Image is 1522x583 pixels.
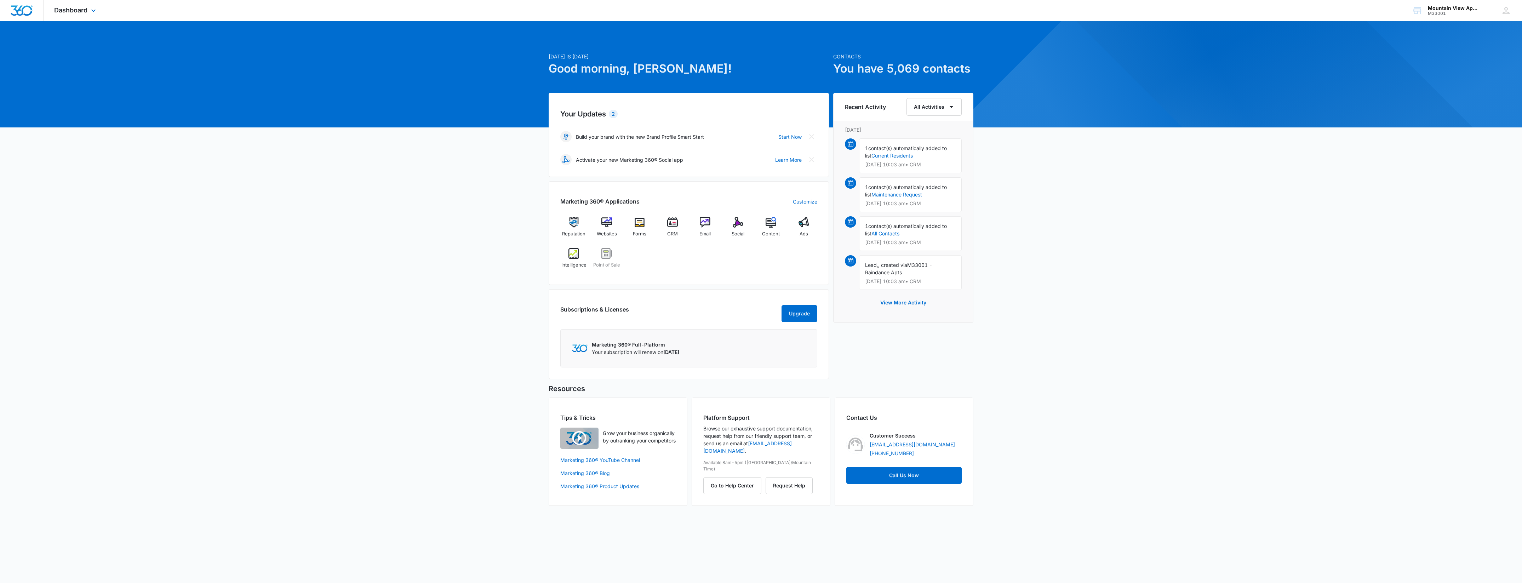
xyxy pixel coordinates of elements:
[663,349,679,355] span: [DATE]
[692,217,719,242] a: Email
[592,348,679,356] p: Your subscription will renew on
[782,305,817,322] button: Upgrade
[871,153,913,159] a: Current Residents
[703,477,761,494] button: Go to Help Center
[846,413,962,422] h2: Contact Us
[609,110,618,118] div: 2
[732,230,744,238] span: Social
[775,156,802,164] a: Learn More
[560,197,640,206] h2: Marketing 360® Applications
[845,103,886,111] h6: Recent Activity
[865,184,868,190] span: 1
[762,230,780,238] span: Content
[667,230,678,238] span: CRM
[806,131,817,142] button: Close
[703,413,819,422] h2: Platform Support
[562,230,585,238] span: Reputation
[865,279,956,284] p: [DATE] 10:03 am • CRM
[54,6,87,14] span: Dashboard
[576,156,683,164] p: Activate your new Marketing 360® Social app
[549,383,973,394] h5: Resources
[699,230,711,238] span: Email
[560,482,676,490] a: Marketing 360® Product Updates
[766,482,813,488] a: Request Help
[549,60,829,77] h1: Good morning, [PERSON_NAME]!
[871,192,922,198] a: Maintenance Request
[833,53,973,60] p: Contacts
[865,145,868,151] span: 1
[757,217,785,242] a: Content
[549,53,829,60] p: [DATE] is [DATE]
[593,217,620,242] a: Websites
[572,344,588,352] img: Marketing 360 Logo
[870,450,914,457] a: [PHONE_NUMBER]
[1428,5,1480,11] div: account name
[576,133,704,141] p: Build your brand with the new Brand Profile Smart Start
[560,305,629,319] h2: Subscriptions & Licenses
[833,60,973,77] h1: You have 5,069 contacts
[633,230,646,238] span: Forms
[778,133,802,141] a: Start Now
[865,262,878,268] span: Lead,
[846,435,865,454] img: Customer Success
[603,429,676,444] p: Grow your business organically by outranking your competitors
[865,184,947,198] span: contact(s) automatically added to list
[865,162,956,167] p: [DATE] 10:03 am • CRM
[865,240,956,245] p: [DATE] 10:03 am • CRM
[846,467,962,484] a: Call Us Now
[597,230,617,238] span: Websites
[561,262,587,269] span: Intelligence
[703,425,819,455] p: Browse our exhaustive support documentation, request help from our friendly support team, or send...
[865,223,947,236] span: contact(s) automatically added to list
[592,341,679,348] p: Marketing 360® Full-Platform
[560,413,676,422] h2: Tips & Tricks
[593,262,620,269] span: Point of Sale
[703,459,819,472] p: Available 8am-5pm ([GEOGRAPHIC_DATA]/Mountain Time)
[560,456,676,464] a: Marketing 360® YouTube Channel
[790,217,817,242] a: Ads
[1428,11,1480,16] div: account id
[560,248,588,274] a: Intelligence
[560,217,588,242] a: Reputation
[560,109,817,119] h2: Your Updates
[626,217,653,242] a: Forms
[906,98,962,116] button: All Activities
[865,201,956,206] p: [DATE] 10:03 am • CRM
[865,223,868,229] span: 1
[873,294,933,311] button: View More Activity
[870,432,916,439] p: Customer Success
[793,198,817,205] a: Customize
[870,441,955,448] a: [EMAIL_ADDRESS][DOMAIN_NAME]
[800,230,808,238] span: Ads
[871,230,899,236] a: All Contacts
[659,217,686,242] a: CRM
[806,154,817,165] button: Close
[766,477,813,494] button: Request Help
[593,248,620,274] a: Point of Sale
[725,217,752,242] a: Social
[560,428,599,449] img: Quick Overview Video
[845,126,962,133] p: [DATE]
[703,482,766,488] a: Go to Help Center
[865,145,947,159] span: contact(s) automatically added to list
[560,469,676,477] a: Marketing 360® Blog
[878,262,907,268] span: , created via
